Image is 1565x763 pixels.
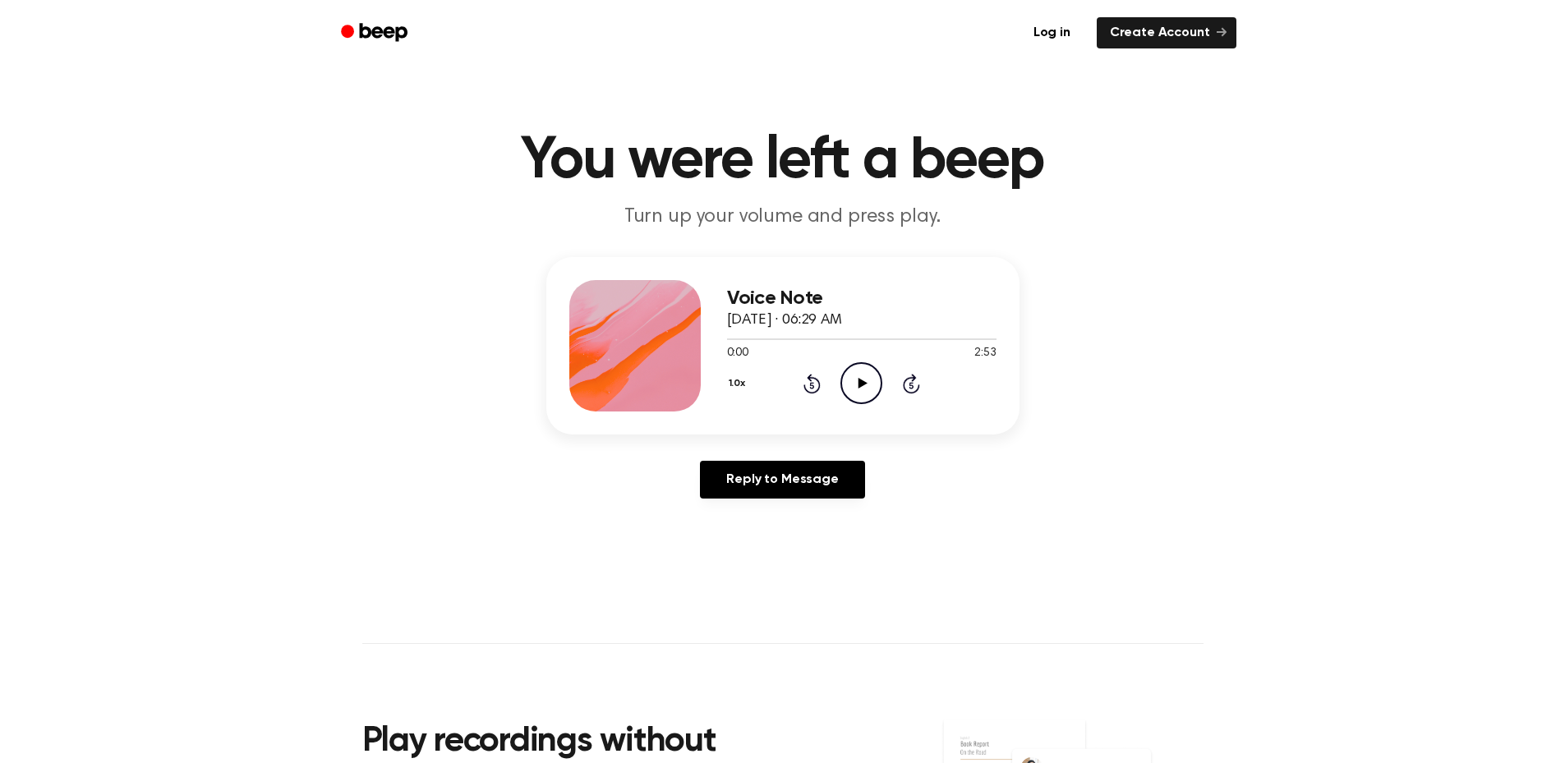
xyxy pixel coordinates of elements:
a: Log in [1017,14,1087,52]
a: Beep [329,17,422,49]
span: [DATE] · 06:29 AM [727,313,842,328]
h1: You were left a beep [362,131,1204,191]
p: Turn up your volume and press play. [467,204,1098,231]
h3: Voice Note [727,287,997,310]
a: Create Account [1097,17,1236,48]
span: 0:00 [727,345,748,362]
a: Reply to Message [700,461,864,499]
span: 2:53 [974,345,996,362]
button: 1.0x [727,370,752,398]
